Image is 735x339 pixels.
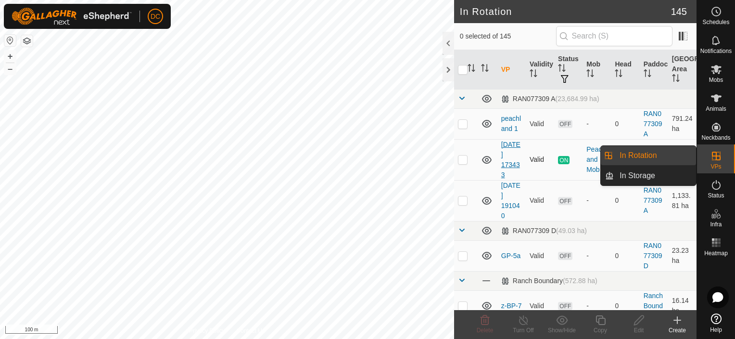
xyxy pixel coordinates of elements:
[701,135,730,141] span: Neckbands
[697,310,735,337] a: Help
[611,108,639,139] td: 0
[554,50,583,90] th: Status
[556,95,599,103] span: (23,684.99 ha)
[644,71,651,78] p-sorticon: Activate to sort
[671,4,687,19] span: 145
[710,164,721,169] span: VPs
[4,51,16,62] button: +
[237,326,265,335] a: Contact Us
[658,326,697,335] div: Create
[710,327,722,333] span: Help
[586,144,607,175] div: Peachland Mob
[501,115,521,132] a: peachland 1
[586,251,607,261] div: -
[702,19,729,25] span: Schedules
[601,146,696,165] li: In Rotation
[504,326,543,335] div: Turn Off
[644,242,662,270] a: RAN077309 D
[501,227,587,235] div: RAN077309 D
[4,35,16,46] button: Reset Map
[668,180,697,221] td: 1,133.81 ha
[526,139,554,180] td: Valid
[563,277,597,285] span: (572.88 ha)
[640,50,668,90] th: Paddock
[700,48,732,54] span: Notifications
[706,106,726,112] span: Animals
[644,292,663,320] a: Ranch Boundary
[668,108,697,139] td: 791.24 ha
[481,65,489,73] p-sorticon: Activate to sort
[526,180,554,221] td: Valid
[709,77,723,83] span: Mobs
[501,182,520,220] a: [DATE] 191040
[501,302,522,310] a: z-BP-7
[708,193,724,198] span: Status
[4,63,16,75] button: –
[558,197,572,205] span: OFF
[611,290,639,321] td: 0
[477,327,494,334] span: Delete
[615,71,622,78] p-sorticon: Activate to sort
[460,6,671,17] h2: In Rotation
[21,35,33,47] button: Map Layers
[558,65,566,73] p-sorticon: Activate to sort
[614,166,696,185] a: In Storage
[501,277,597,285] div: Ranch Boundary
[586,301,607,311] div: -
[501,252,520,260] a: GP-5a
[581,326,620,335] div: Copy
[586,119,607,129] div: -
[460,31,556,41] span: 0 selected of 145
[558,252,572,260] span: OFF
[530,71,537,78] p-sorticon: Activate to sort
[668,50,697,90] th: [GEOGRAPHIC_DATA] Area
[526,240,554,271] td: Valid
[526,50,554,90] th: Validity
[556,227,587,235] span: (49.03 ha)
[620,170,655,182] span: In Storage
[668,290,697,321] td: 16.14 ha
[151,12,160,22] span: DC
[526,108,554,139] td: Valid
[583,50,611,90] th: Mob
[558,120,572,128] span: OFF
[526,290,554,321] td: Valid
[668,139,697,180] td: 430.28 ha
[611,240,639,271] td: 0
[543,326,581,335] div: Show/Hide
[501,141,520,179] a: [DATE] 173433
[601,166,696,185] li: In Storage
[611,180,639,221] td: 0
[704,250,728,256] span: Heatmap
[497,50,526,90] th: VP
[620,326,658,335] div: Edit
[189,326,225,335] a: Privacy Policy
[644,186,662,214] a: RAN077309 A
[611,139,639,180] td: 12
[644,110,662,138] a: RAN077309 A
[710,222,722,227] span: Infra
[586,196,607,206] div: -
[668,240,697,271] td: 23.23 ha
[501,95,599,103] div: RAN077309 A
[558,302,572,310] span: OFF
[556,26,672,46] input: Search (S)
[12,8,132,25] img: Gallagher Logo
[620,150,657,161] span: In Rotation
[672,76,680,83] p-sorticon: Activate to sort
[586,71,594,78] p-sorticon: Activate to sort
[468,65,475,73] p-sorticon: Activate to sort
[614,146,696,165] a: In Rotation
[611,50,639,90] th: Head
[558,156,570,164] span: ON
